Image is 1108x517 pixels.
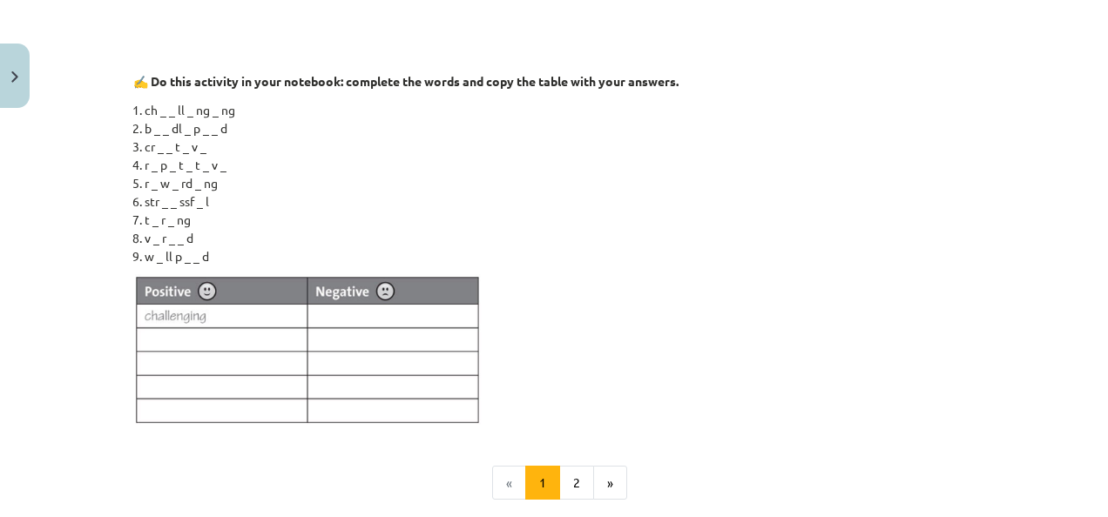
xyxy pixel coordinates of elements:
[593,466,627,500] button: »
[145,174,975,192] li: r _ w _ rd _ ng
[145,192,975,211] li: str _ _ ssf _ l
[559,466,594,500] button: 2
[133,73,679,89] strong: ✍️ Do this activity in your notebook: complete the words and copy the table with your answers.
[145,101,975,119] li: ch _ _ ll _ ng _ ng
[145,211,975,229] li: t _ r _ ng
[133,466,975,500] nav: Page navigation example
[145,138,975,156] li: cr _ _ t _ v _
[11,71,18,83] img: icon-close-lesson-0947bae3869378f0d4975bcd49f059093ad1ed9edebbc8119c70593378902aed.svg
[145,229,975,247] li: v _ r _ _ d
[145,247,975,265] li: w _ ll p _ _ d
[145,156,975,174] li: r _ p _ t _ t _ v _
[145,119,975,138] li: b _ _ dl _ p _ _ d
[525,466,560,500] button: 1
